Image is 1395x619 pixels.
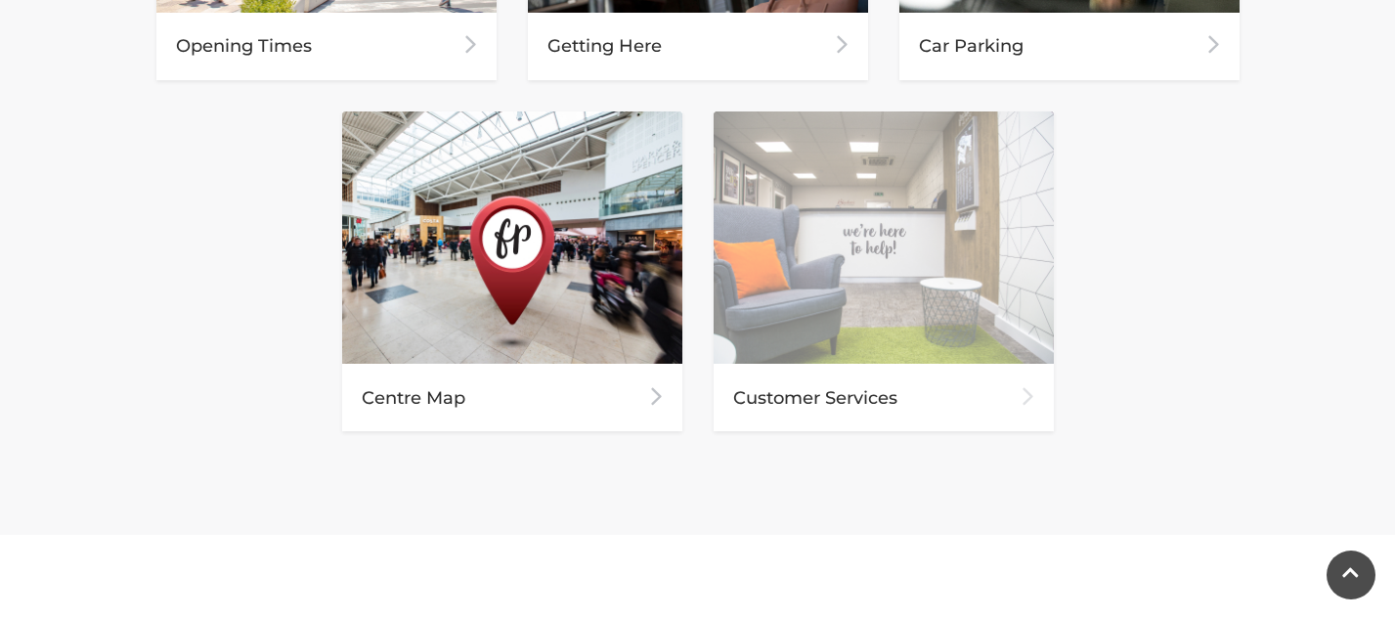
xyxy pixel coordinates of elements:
div: Opening Times [156,13,497,80]
a: Centre Map [342,111,682,432]
a: Customer Services [714,111,1054,432]
div: Getting Here [528,13,868,80]
div: Car Parking [899,13,1240,80]
div: Customer Services [714,364,1054,431]
div: Centre Map [342,364,682,431]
